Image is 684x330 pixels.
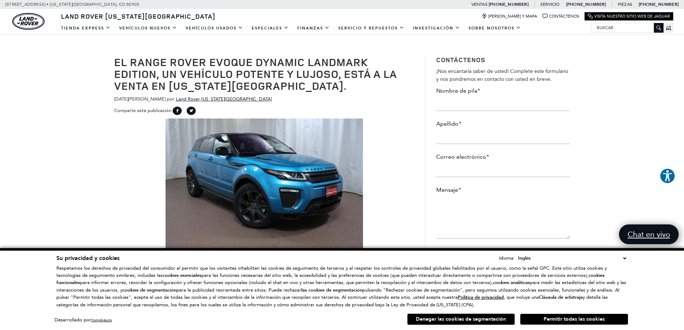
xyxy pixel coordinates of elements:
input: Nombre de pila * [436,97,570,111]
font: Especiales [252,25,282,31]
font: Finanzas [297,25,323,31]
font: por [167,96,175,102]
a: [STREET_ADDRESS] • [US_STATE][GEOGRAPHIC_DATA], CO 80905 [5,2,139,7]
font: Servicio y repuestos [338,25,398,31]
a: Vehículos usados [181,22,247,34]
font: Respetamos los derechos de privacidad del consumidor al permitir que los visitantes inhabiliten l... [56,265,607,278]
font: Cláusula de arbitraje [539,294,583,301]
font: Permitir todas las cookies [544,316,605,322]
font: Su privacidad y cookies [56,254,120,262]
input: Buscar [591,23,663,32]
font: Vehículos usados [186,25,237,31]
font: El Range Rover Evoque Dynamic Landmark Edition, un vehículo potente y lujoso, está a la venta en ... [114,55,397,93]
font: Chat en vivo [628,230,670,239]
font: las cookies de segmentación [301,287,362,293]
font: Contáctenos [436,55,485,64]
font: Ventas [471,2,488,7]
a: Contáctenos [543,14,579,19]
font: [US_STATE][GEOGRAPHIC_DATA], [50,2,118,7]
a: Especiales [247,22,293,34]
font: [STREET_ADDRESS] • [5,2,49,7]
a: [PERSON_NAME] y mapa [482,14,537,19]
button: Explora tus opciones de accesibilidad [660,168,675,184]
font: [PERSON_NAME] y mapa [488,14,537,19]
a: [PHONE_NUMBER] [639,1,679,7]
font: Visita nuestro sitio web de Jaguar [594,14,670,19]
font: Investigación [413,25,453,31]
font: Política de privacidad [458,294,504,301]
font: Servicio [540,2,560,7]
font: Desarrollado por [55,317,91,322]
form: Contáctenos [436,56,570,283]
a: Land Rover [US_STATE][GEOGRAPHIC_DATA] [176,96,272,102]
font: Denegar las cookies de segmentación [416,316,506,322]
font: cookies analíticas [493,279,530,286]
font: [DATE][PERSON_NAME] [114,96,166,102]
font: Contáctenos [549,14,579,19]
font: Apellido [436,120,459,127]
font: cookies esenciales [163,272,201,279]
font: Idioma: [499,255,515,261]
nav: Navegación principal [57,22,525,34]
font: para informar errores, recordar la configuración y ofrecer funciones opcionales (incluido el chat... [80,280,493,285]
font: 80905 [126,2,139,7]
font: Sobre nosotros [469,25,515,31]
font: Correo electrónico [436,153,486,160]
font: Nombre de pila [436,87,477,94]
font: TIENDA EXPRESS [61,25,104,31]
a: Vehículos nuevos [115,22,181,34]
textarea: Mensaje * [436,196,570,239]
font: y detalla las categorías de información personal que recopilamos, los fines para los cuales se ut... [56,294,608,307]
button: Denegar las cookies de segmentación [407,313,515,325]
button: Permitir todas las cookies [520,314,628,325]
a: Investigación [409,22,464,34]
font: para la publicidad reorientada entre sitios. Puede rechazar [176,287,301,293]
img: Range Rover Evoque Landmark Edition 2018, SUV de lujo y alto rendimiento [166,118,363,250]
a: Visita nuestro sitio web de Jaguar [588,14,670,19]
font: Mensaje [436,186,458,193]
input: Correo electrónico * [436,163,570,177]
font: , que incluye una [504,294,539,300]
a: TIENDA EXPRESS [57,22,115,34]
a: Finanzas [293,22,334,34]
a: [PHONE_NUMBER] [566,1,606,7]
a: [PHONE_NUMBER] [489,1,529,7]
aside: Opciones de accesibilidad [660,168,675,185]
font: Vehículos nuevos [119,25,171,31]
a: Servicio y repuestos [334,22,409,34]
font: para medir las estadísticas del sitio web y las interacciones de los usuarios, y [56,280,626,293]
a: Land Rover [US_STATE][GEOGRAPHIC_DATA] [57,12,220,20]
font: Land Rover [US_STATE][GEOGRAPHIC_DATA] [61,12,215,20]
font: cookies de segmentación [122,287,176,293]
select: Seleccionar idioma [516,254,628,262]
a: Sobre nosotros [464,22,525,34]
font: Piezas [618,2,632,7]
font: Comparte esta publicación: [114,108,173,113]
span: Chat en vivo [624,229,674,239]
a: ComplyAuto [91,318,112,322]
font: para las funciones necesarias del sitio web, la accesibilidad y las preferencias de cookies (que ... [201,273,588,278]
font: CO [119,2,125,7]
font: ¡Nos encantaría saber de usted! Complete este formulario y nos pondremos en contacto con usted en... [436,68,568,82]
input: Apellido * [436,130,570,144]
a: Chat en vivo [619,224,679,244]
img: Land Rover [12,13,45,30]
